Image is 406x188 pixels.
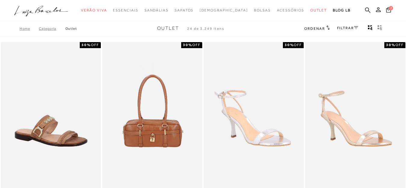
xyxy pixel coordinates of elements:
[395,43,404,47] span: OFF
[157,26,179,31] span: Outlet
[200,5,248,16] a: noSubCategoriesText
[333,8,350,12] span: BLOG LB
[337,26,358,30] a: FILTRAR
[81,8,107,12] span: Verão Viva
[277,8,304,12] span: Acessórios
[277,5,304,16] a: categoryNavScreenReaderText
[20,26,39,31] a: Home
[144,8,169,12] span: Sandálias
[333,5,350,16] a: BLOG LB
[192,43,200,47] span: OFF
[254,5,271,16] a: categoryNavScreenReaderText
[254,8,271,12] span: Bolsas
[113,8,138,12] span: Essenciais
[389,6,393,10] span: 2
[294,43,302,47] span: OFF
[285,43,294,47] strong: 30%
[65,26,77,31] a: Outlet
[175,5,194,16] a: categoryNavScreenReaderText
[304,26,325,31] span: Ordenar
[91,43,99,47] span: OFF
[39,26,65,31] a: Categoria
[82,43,91,47] strong: 50%
[183,43,192,47] strong: 30%
[113,5,138,16] a: categoryNavScreenReaderText
[175,8,194,12] span: Sapatos
[200,8,248,12] span: [DEMOGRAPHIC_DATA]
[366,25,374,32] button: Mostrar 4 produtos por linha
[144,5,169,16] a: categoryNavScreenReaderText
[81,5,107,16] a: categoryNavScreenReaderText
[384,7,393,15] button: 2
[310,8,327,12] span: Outlet
[386,43,395,47] strong: 30%
[310,5,327,16] a: categoryNavScreenReaderText
[376,25,384,32] button: gridText6Desc
[187,26,225,31] span: 24 de 3.249 itens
